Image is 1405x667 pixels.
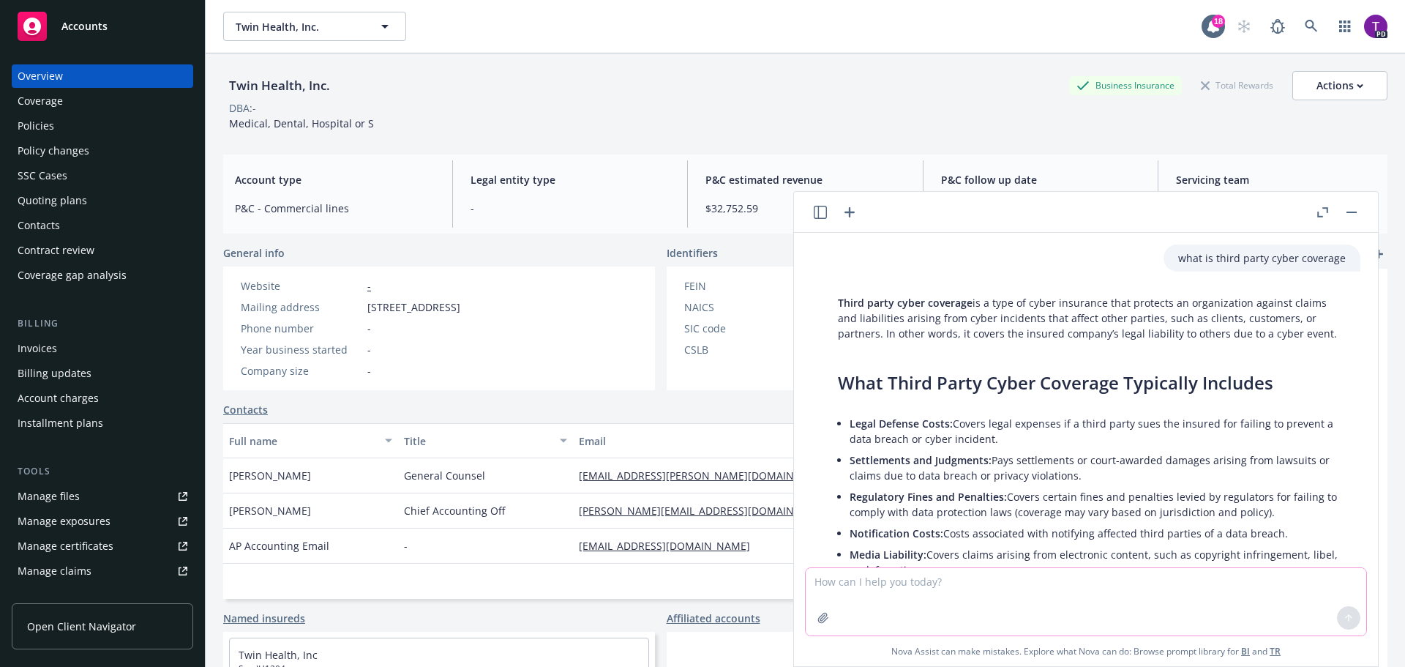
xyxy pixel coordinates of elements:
div: Policies [18,114,54,138]
div: Contacts [18,214,60,237]
button: Actions [1292,71,1387,100]
a: Start snowing [1229,12,1259,41]
li: Covers certain fines and penalties levied by regulators for failing to comply with data protectio... [850,486,1346,523]
span: General Counsel [404,468,485,483]
div: Website [241,278,361,294]
div: Email [579,433,842,449]
div: NAICS [684,299,805,315]
div: 18 [1212,15,1225,28]
li: Covers claims arising from electronic content, such as copyright infringement, libel, or defamation. [850,544,1346,581]
div: Manage certificates [18,534,113,558]
span: P&C estimated revenue [705,172,905,187]
div: SIC code [684,321,805,336]
div: Overview [18,64,63,88]
span: Servicing team [1176,172,1376,187]
span: Legal Defense Costs: [850,417,953,431]
div: Quoting plans [18,189,87,212]
li: Covers legal expenses if a third party sues the insured for failing to prevent a data breach or c... [850,413,1346,450]
a: Invoices [12,337,193,360]
div: Total Rewards [1194,76,1281,94]
a: Manage claims [12,559,193,583]
span: Media Liability: [850,548,926,562]
span: P&C - Commercial lines [235,201,435,216]
a: [EMAIL_ADDRESS][PERSON_NAME][DOMAIN_NAME] [579,469,844,482]
a: Account charges [12,387,193,410]
button: Title [398,423,573,458]
a: Installment plans [12,411,193,435]
div: Manage files [18,485,80,508]
div: Coverage [18,89,63,113]
p: what is third party cyber coverage [1178,250,1346,266]
a: Policies [12,114,193,138]
div: DBA: - [229,100,256,116]
div: Business Insurance [1069,76,1182,94]
a: Report a Bug [1263,12,1292,41]
a: Policy changes [12,139,193,163]
span: AP Accounting Email [229,538,329,554]
div: Policy changes [18,139,89,163]
span: Nova Assist can make mistakes. Explore what Nova can do: Browse prompt library for and [891,636,1281,666]
button: Email [573,423,864,458]
div: FEIN [684,278,805,294]
span: Settlements and Judgments: [850,453,992,467]
a: TR [1270,645,1281,657]
a: Search [1297,12,1326,41]
span: Chief Accounting Off [404,503,505,518]
span: - [367,363,371,379]
a: Manage files [12,485,193,508]
div: Manage exposures [18,510,110,533]
div: SSC Cases [18,164,67,187]
a: add [1370,245,1387,263]
a: Manage exposures [12,510,193,533]
a: [PERSON_NAME][EMAIL_ADDRESS][DOMAIN_NAME] [579,504,844,518]
a: Manage BORs [12,584,193,608]
a: Coverage gap analysis [12,264,193,287]
span: [PERSON_NAME] [229,468,311,483]
a: Manage certificates [12,534,193,558]
span: [PERSON_NAME] [229,503,311,518]
a: BI [1241,645,1250,657]
a: Contract review [12,239,193,262]
img: photo [1364,15,1387,38]
div: Company size [241,363,361,379]
div: Mailing address [241,299,361,315]
div: Phone number [241,321,361,336]
span: Open Client Navigator [27,619,136,634]
div: Invoices [18,337,57,360]
div: Installment plans [18,411,103,435]
span: Regulatory Fines and Penalties: [850,490,1007,504]
button: Twin Health, Inc. [223,12,406,41]
div: Account charges [18,387,99,410]
a: Twin Health, Inc [239,648,318,662]
span: Account type [235,172,435,187]
span: Third party cyber coverage [838,296,973,310]
a: Contacts [223,402,268,417]
a: Named insureds [223,611,305,626]
span: - [404,538,408,554]
a: - [367,279,371,293]
div: Twin Health, Inc. [223,76,336,95]
span: Notification Costs: [850,526,943,540]
a: Coverage [12,89,193,113]
li: Costs associated with notifying affected third parties of a data breach. [850,523,1346,544]
a: Affiliated accounts [667,611,760,626]
a: [EMAIL_ADDRESS][DOMAIN_NAME] [579,539,762,553]
span: Medical, Dental, Hospital or S [229,116,374,130]
a: Quoting plans [12,189,193,212]
div: Tools [12,464,193,479]
span: Legal entity type [471,172,670,187]
a: Billing updates [12,362,193,385]
div: Actions [1316,72,1363,100]
span: P&C follow up date [941,172,1141,187]
div: CSLB [684,342,805,357]
button: Full name [223,423,398,458]
div: Manage claims [18,559,91,583]
span: Identifiers [667,245,718,261]
span: $32,752.59 [705,201,905,216]
h3: What Third Party Cyber Coverage Typically Includes [838,370,1346,395]
span: [STREET_ADDRESS] [367,299,460,315]
span: - [367,342,371,357]
span: General info [223,245,285,261]
div: Billing updates [18,362,91,385]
